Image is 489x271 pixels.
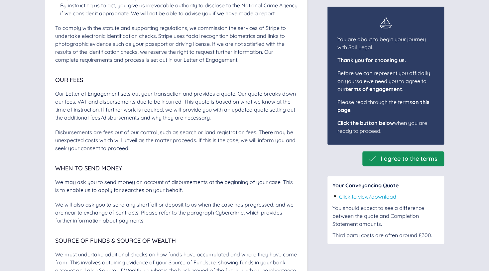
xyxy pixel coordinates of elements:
div: You should expect to see a difference between the quote and Completion Statement amounts. [332,204,439,228]
span: Thank you for choosing us. [337,57,406,63]
div: We will also ask you to send any shortfall or deposit to us when the case has progressed, and we ... [55,201,298,225]
span: Your Conveyancing Quote [332,182,399,189]
span: Before we can represent you officially on your sale we need you to agree to our . [337,70,430,92]
span: terms of engagement [346,86,402,92]
span: When to send money [55,164,122,172]
div: Disbursements are fees out of our control, such as search or land registration fees. There may be... [55,128,298,152]
span: when you are ready to proceed. [337,120,427,134]
span: Our Fees [55,76,83,84]
div: Our Letter of Engagement sets out your transaction and provides a quote. Our quote breaks down ou... [55,90,298,122]
span: Source of Funds & Source of Wealth [55,237,176,244]
span: I agree to the terms [381,155,437,162]
div: To comply with the statute and supporting regulations, we commission the services of Stripe to un... [55,24,298,64]
a: Click to view/download [339,193,396,200]
span: You are about to begin your journey with Sail Legal. [337,36,426,50]
div: Third party costs are often around £300. [332,231,439,239]
span: Please read through the terms . [337,99,429,113]
span: Click the button below [337,120,394,126]
div: We may ask you to send money on account of disbursements at the beginning of your case. This is t... [55,178,298,194]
